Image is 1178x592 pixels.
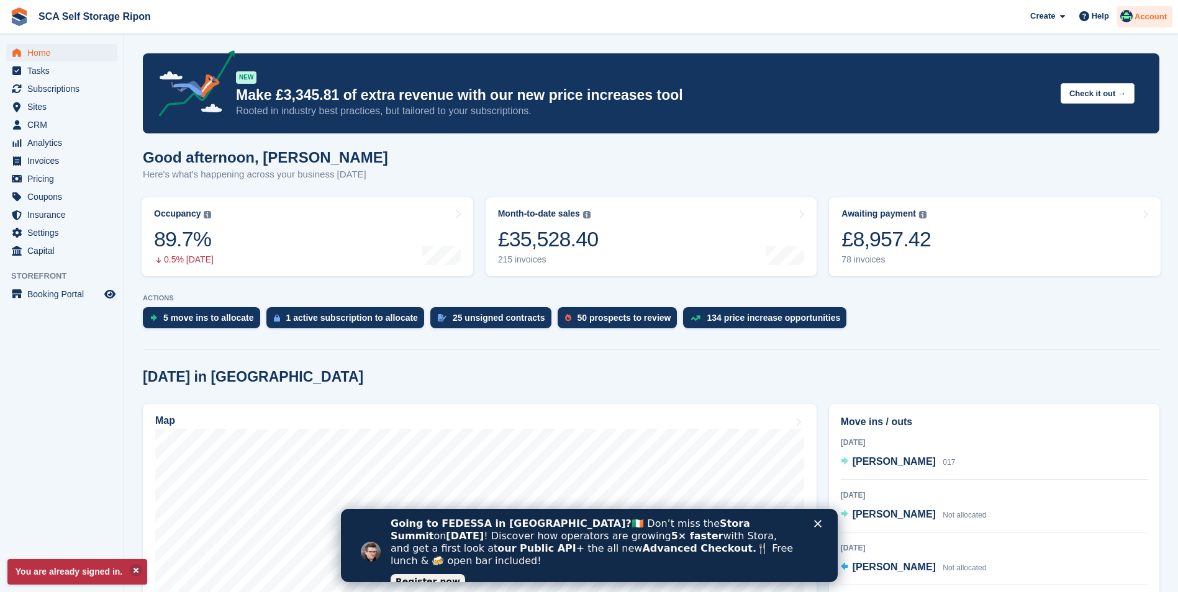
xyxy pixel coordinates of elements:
[27,44,102,61] span: Home
[274,314,280,322] img: active_subscription_to_allocate_icon-d502201f5373d7db506a760aba3b589e785aa758c864c3986d89f69b8ff3...
[341,509,838,582] iframe: Intercom live chat banner
[6,285,117,303] a: menu
[583,211,591,218] img: icon-info-grey-7440780725fd019a000dd9b08b2336e03edf1995a4989e88bcd33f0948082b44.svg
[841,490,1148,501] div: [DATE]
[6,62,117,79] a: menu
[163,313,254,323] div: 5 move ins to allocate
[453,313,545,323] div: 25 unsigned contracts
[236,104,1051,118] p: Rooted in industry best practices, but tailored to your subscriptions.
[236,71,256,84] div: NEW
[7,559,147,585] p: You are already signed in.
[6,242,117,259] a: menu
[6,224,117,241] a: menu
[154,226,214,252] div: 89.7%
[943,458,955,467] span: 017
[6,116,117,133] a: menu
[1061,83,1135,104] button: Check it out →
[841,254,931,265] div: 78 invoices
[27,242,102,259] span: Capital
[578,313,671,323] div: 50 prospects to review
[27,206,102,223] span: Insurance
[27,285,102,303] span: Booking Portal
[558,307,684,334] a: 50 prospects to review
[1092,10,1109,22] span: Help
[27,62,102,79] span: Tasks
[154,209,201,219] div: Occupancy
[683,307,853,334] a: 134 price increase opportunities
[841,437,1148,448] div: [DATE]
[27,116,102,133] span: CRM
[11,270,124,282] span: Storefront
[204,211,211,218] img: icon-info-grey-7440780725fd019a000dd9b08b2336e03edf1995a4989e88bcd33f0948082b44.svg
[707,313,840,323] div: 134 price increase opportunities
[438,314,446,321] img: contract_signature_icon-13c848040528278c33f63329250d36e43548de30e8caae1d1a13099fd9432cc5.svg
[27,170,102,187] span: Pricing
[27,80,102,97] span: Subscriptions
[841,560,987,576] a: [PERSON_NAME] Not allocated
[841,542,1148,554] div: [DATE]
[919,211,927,218] img: icon-info-grey-7440780725fd019a000dd9b08b2336e03edf1995a4989e88bcd33f0948082b44.svg
[102,287,117,302] a: Preview store
[853,562,936,572] span: [PERSON_NAME]
[150,314,157,321] img: move_ins_to_allocate_icon-fdf77a2bb77ea45bf5b3d319d69a93e2d87916cf1d5bf7949dd705db3b84f3ca.svg
[143,369,363,385] h2: [DATE] in [GEOGRAPHIC_DATA]
[143,307,266,334] a: 5 move ins to allocate
[6,170,117,187] a: menu
[34,6,156,27] a: SCA Self Storage Ripon
[266,307,430,334] a: 1 active subscription to allocate
[943,511,986,519] span: Not allocated
[10,7,29,26] img: stora-icon-8386f47178a22dfd0bd8f6a31ec36ba5ce8667c1dd55bd0f319d3a0aa187defe.svg
[27,98,102,115] span: Sites
[27,134,102,151] span: Analytics
[6,80,117,97] a: menu
[943,563,986,572] span: Not allocated
[27,224,102,241] span: Settings
[6,98,117,115] a: menu
[1120,10,1133,22] img: Thomas Webb
[841,209,916,219] div: Awaiting payment
[498,209,580,219] div: Month-to-date sales
[236,86,1051,104] p: Make £3,345.81 of extra revenue with our new price increases tool
[143,149,388,166] h1: Good afternoon, [PERSON_NAME]
[486,197,817,276] a: Month-to-date sales £35,528.40 215 invoices
[430,307,558,334] a: 25 unsigned contracts
[155,415,175,426] h2: Map
[27,188,102,205] span: Coupons
[841,454,956,470] a: [PERSON_NAME] 017
[498,226,599,252] div: £35,528.40
[473,11,486,19] div: Close
[1030,10,1055,22] span: Create
[6,206,117,223] a: menu
[853,456,936,467] span: [PERSON_NAME]
[691,315,700,321] img: price_increase_opportunities-93ffe204e8149a01c8c9dc8f82e8f89637d9d84a8eef4429ea346261dce0b2c0.svg
[841,415,1148,429] h2: Move ins / outs
[6,152,117,169] a: menu
[6,44,117,61] a: menu
[27,152,102,169] span: Invoices
[6,134,117,151] a: menu
[1135,11,1167,23] span: Account
[853,509,936,519] span: [PERSON_NAME]
[498,254,599,265] div: 215 invoices
[154,254,214,265] div: 0.5% [DATE]
[829,197,1161,276] a: Awaiting payment £8,957.42 78 invoices
[841,226,931,252] div: £8,957.42
[6,188,117,205] a: menu
[50,65,124,80] a: Register now
[841,507,987,523] a: [PERSON_NAME] Not allocated
[143,294,1159,302] p: ACTIONS
[148,50,235,121] img: price-adjustments-announcement-icon-8257ccfd72463d97f412b2fc003d46551f7dbcb40ab6d574587a9cd5c0d94...
[565,314,571,321] img: prospect-51fa495bee0391a8d652442698ab0144808aea92771e9ea1ae160a38d050c398.svg
[143,168,388,182] p: Here's what's happening across your business [DATE]
[142,197,473,276] a: Occupancy 89.7% 0.5% [DATE]
[286,313,418,323] div: 1 active subscription to allocate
